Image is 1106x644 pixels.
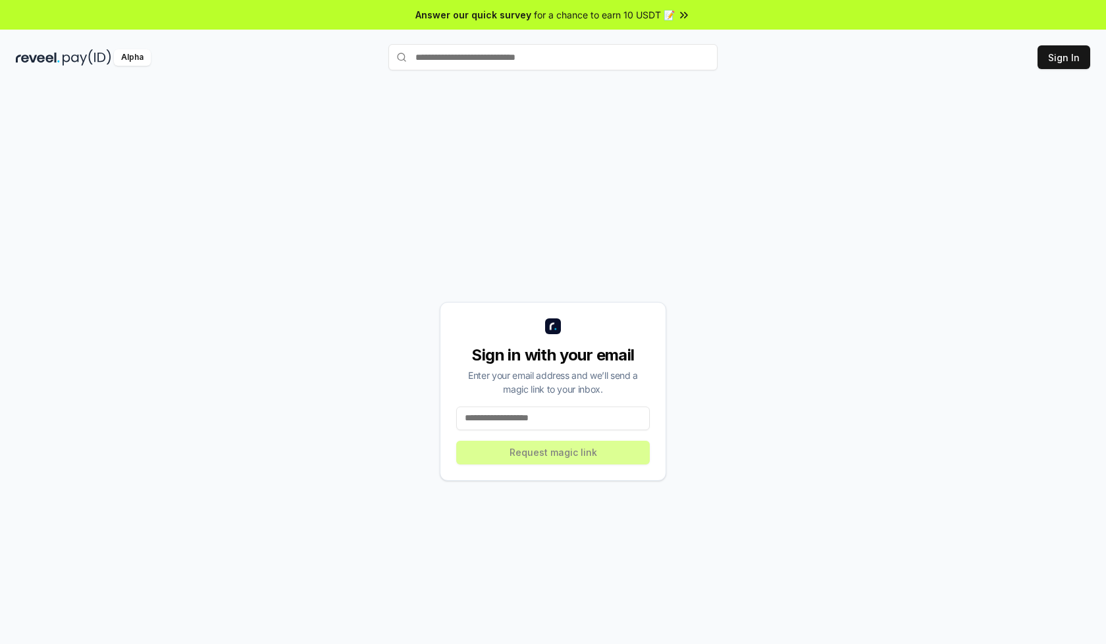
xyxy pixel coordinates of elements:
[456,368,650,396] div: Enter your email address and we’ll send a magic link to your inbox.
[16,49,60,66] img: reveel_dark
[1038,45,1090,69] button: Sign In
[63,49,111,66] img: pay_id
[534,8,675,22] span: for a chance to earn 10 USDT 📝
[545,318,561,334] img: logo_small
[415,8,531,22] span: Answer our quick survey
[114,49,151,66] div: Alpha
[456,345,650,366] div: Sign in with your email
